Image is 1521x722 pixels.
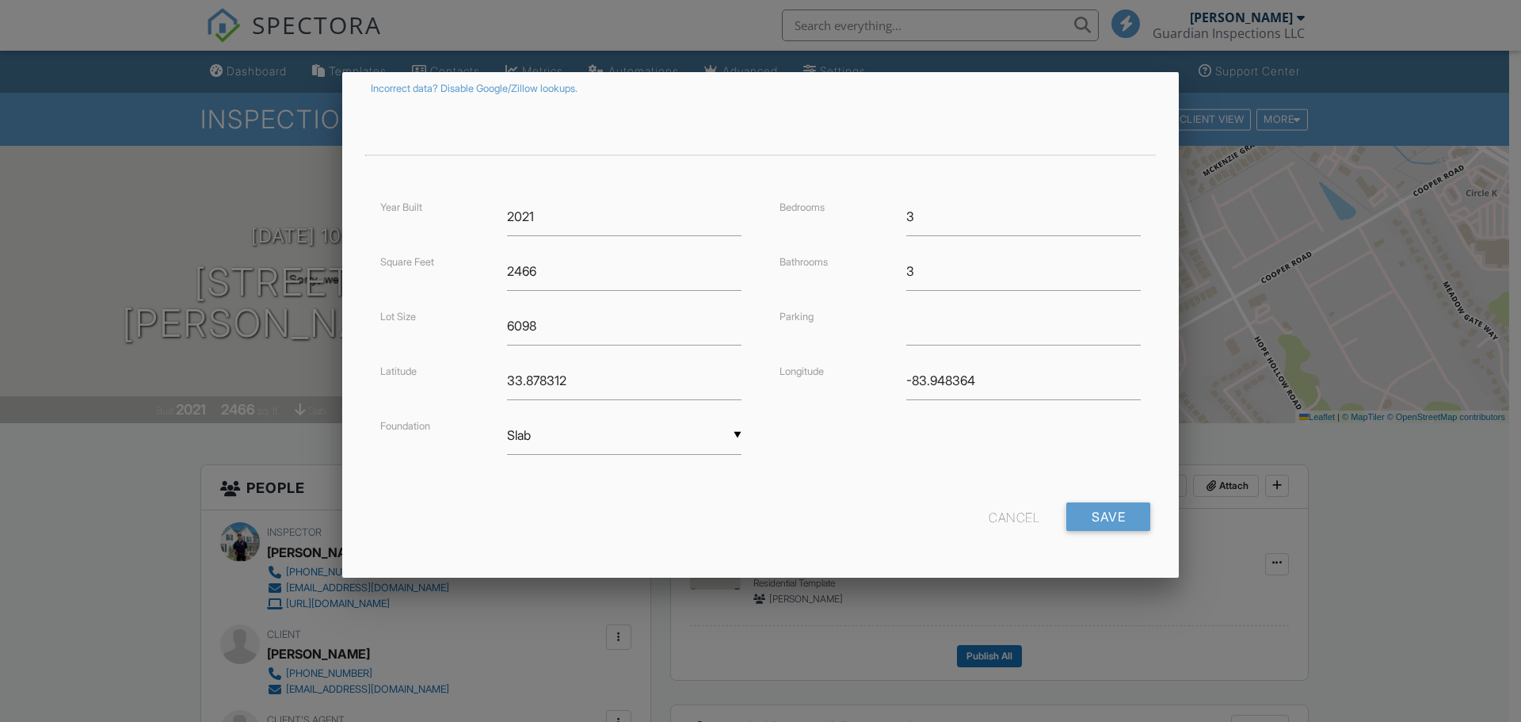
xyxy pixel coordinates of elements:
[380,365,417,377] label: Latitude
[989,502,1039,531] div: Cancel
[371,82,1150,95] div: Incorrect data? Disable Google/Zillow lookups.
[380,201,422,213] label: Year Built
[380,256,434,268] label: Square Feet
[1066,502,1150,531] input: Save
[780,365,824,377] label: Longitude
[380,311,416,323] label: Lot Size
[380,420,430,432] label: Foundation
[780,201,825,213] label: Bedrooms
[780,256,828,268] label: Bathrooms
[780,311,814,323] label: Parking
